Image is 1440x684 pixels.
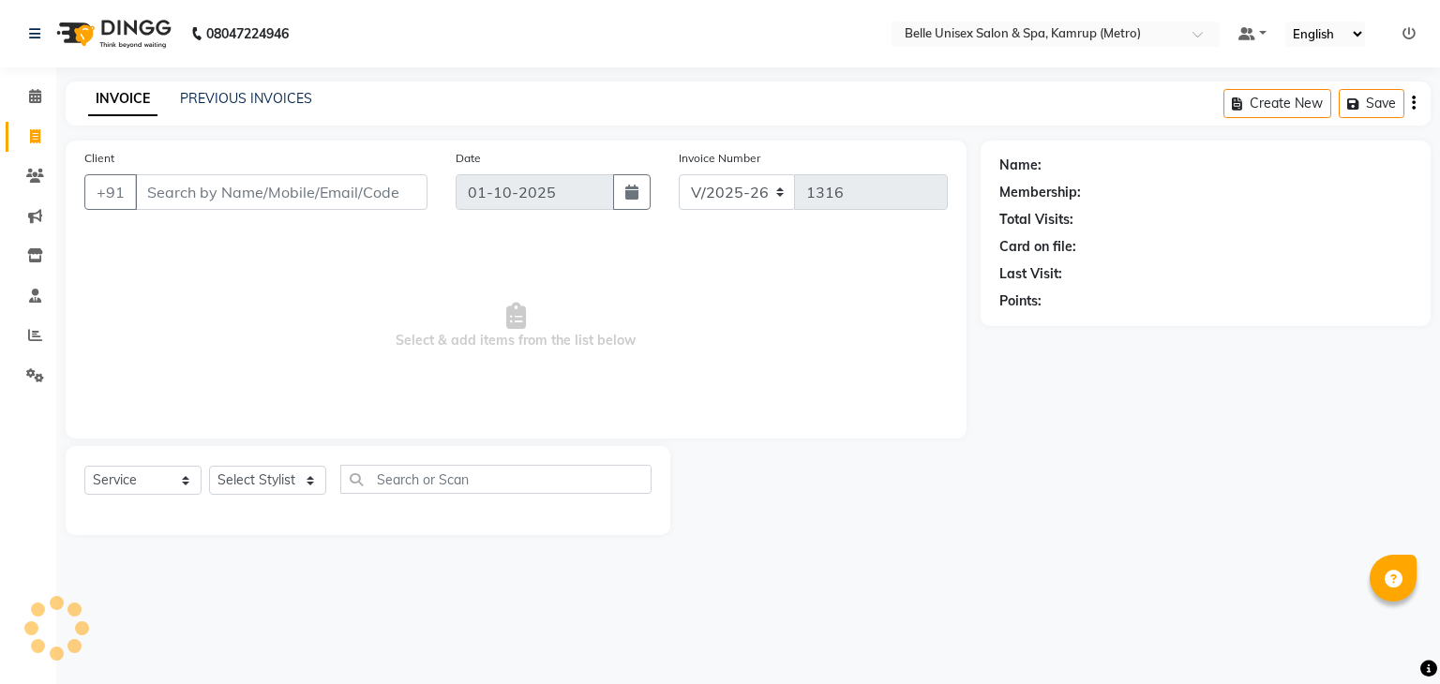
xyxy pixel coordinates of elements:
span: Select & add items from the list below [84,232,948,420]
img: logo [48,7,176,60]
button: +91 [84,174,137,210]
a: INVOICE [88,82,157,116]
a: PREVIOUS INVOICES [180,90,312,107]
div: Last Visit: [999,264,1062,284]
label: Invoice Number [679,150,760,167]
button: Save [1339,89,1404,118]
div: Points: [999,291,1042,311]
button: Create New [1223,89,1331,118]
iframe: chat widget [1361,609,1421,665]
label: Date [456,150,481,167]
input: Search by Name/Mobile/Email/Code [135,174,427,210]
div: Membership: [999,183,1081,202]
div: Card on file: [999,237,1076,257]
div: Name: [999,156,1042,175]
input: Search or Scan [340,465,652,494]
div: Total Visits: [999,210,1073,230]
label: Client [84,150,114,167]
b: 08047224946 [206,7,289,60]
